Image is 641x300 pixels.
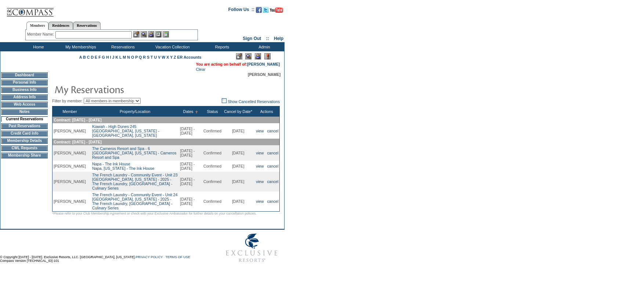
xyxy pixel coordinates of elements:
[54,140,101,144] span: Contract: [DATE] - [DATE]
[170,55,173,59] a: Y
[256,179,264,184] a: view
[179,145,202,161] td: [DATE] - [DATE]
[48,22,73,29] a: Residences
[270,9,283,14] a: Subscribe to our YouTube Channel
[222,98,227,103] img: chk_off.JPG
[200,42,242,51] td: Reports
[1,153,48,158] td: Membership Share
[1,109,48,115] td: Notes
[179,191,202,212] td: [DATE] - [DATE]
[247,62,280,66] a: [PERSON_NAME]
[135,255,163,259] a: PRIVACY POLICY
[52,191,87,212] td: [PERSON_NAME]
[101,42,143,51] td: Reservations
[224,109,252,114] a: Cancel by Date*
[95,55,97,59] a: E
[91,55,94,59] a: D
[256,164,264,168] a: view
[1,145,48,151] td: CWL Requests
[52,172,87,191] td: [PERSON_NAME]
[54,82,201,96] img: pgTtlMyReservations.gif
[112,55,114,59] a: J
[154,55,157,59] a: U
[163,31,169,37] img: b_calculator.gif
[63,109,77,114] a: Member
[87,55,90,59] a: C
[27,31,55,37] div: Member Name:
[73,22,101,29] a: Reservations
[106,55,109,59] a: H
[120,109,151,114] a: Property/Location
[196,67,205,72] a: Clear
[267,179,279,184] a: cancel
[193,110,198,113] img: Ascending
[242,42,285,51] td: Admin
[255,53,261,59] img: Impersonate
[179,172,202,191] td: [DATE] - [DATE]
[92,124,159,138] a: Kiawah - High Dunes 245[GEOGRAPHIC_DATA], [US_STATE] - [GEOGRAPHIC_DATA], [US_STATE]
[264,53,271,59] img: Log Concern/Member Elevation
[6,2,54,17] img: Compass Home
[110,55,111,59] a: I
[219,230,285,266] img: Exclusive Resorts
[254,106,280,117] th: Actions
[17,42,59,51] td: Home
[179,123,202,139] td: [DATE] - [DATE]
[79,55,82,59] a: A
[139,55,142,59] a: Q
[263,9,269,14] a: Follow us on Twitter
[52,99,83,103] span: Filter by member:
[1,87,48,93] td: Business Info
[196,62,280,66] span: You are acting on behalf of:
[243,36,261,41] a: Sign Out
[1,80,48,85] td: Personal Info
[1,102,48,107] td: Web Access
[52,145,87,161] td: [PERSON_NAME]
[256,129,264,133] a: view
[202,123,222,139] td: Confirmed
[267,164,279,168] a: cancel
[256,7,262,13] img: Become our fan on Facebook
[1,72,48,78] td: Dashboard
[222,145,254,161] td: [DATE]
[135,55,138,59] a: P
[222,191,254,212] td: [DATE]
[133,31,140,37] img: b_edit.gif
[166,55,169,59] a: X
[148,31,154,37] img: Impersonate
[222,161,254,172] td: [DATE]
[98,55,101,59] a: F
[92,162,154,171] a: Napa - The Ink HouseNapa, [US_STATE] - The Ink House
[151,55,153,59] a: T
[155,31,162,37] img: Reservations
[228,6,254,15] td: Follow Us ::
[1,94,48,100] td: Address Info
[222,99,280,104] a: Show Cancelled Reservations
[143,55,146,59] a: R
[52,123,87,139] td: [PERSON_NAME]
[54,118,101,122] span: Contract: [DATE] - [DATE]
[266,36,269,41] span: ::
[92,146,177,160] a: The Carneros Resort and Spa - 6[GEOGRAPHIC_DATA], [US_STATE] - Carneros Resort and Spa
[256,151,264,155] a: view
[177,55,202,59] a: ER Accounts
[1,123,48,129] td: Past Reservations
[248,72,280,77] span: [PERSON_NAME]
[256,9,262,14] a: Become our fan on Facebook
[92,193,178,210] a: The French Laundry - Community Event - Unit 24[GEOGRAPHIC_DATA], [US_STATE] - 2025 - The French L...
[1,116,48,122] td: Current Reservations
[26,22,49,30] a: Members
[1,131,48,136] td: Credit Card Info
[143,42,200,51] td: Vacation Collection
[179,161,202,172] td: [DATE] - [DATE]
[256,199,264,204] a: view
[183,109,193,114] a: Dates
[207,109,218,114] a: Status
[267,129,279,133] a: cancel
[270,7,283,13] img: Subscribe to our YouTube Channel
[141,31,147,37] img: View
[202,172,222,191] td: Confirmed
[222,172,254,191] td: [DATE]
[274,36,283,41] a: Help
[1,138,48,144] td: Membership Details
